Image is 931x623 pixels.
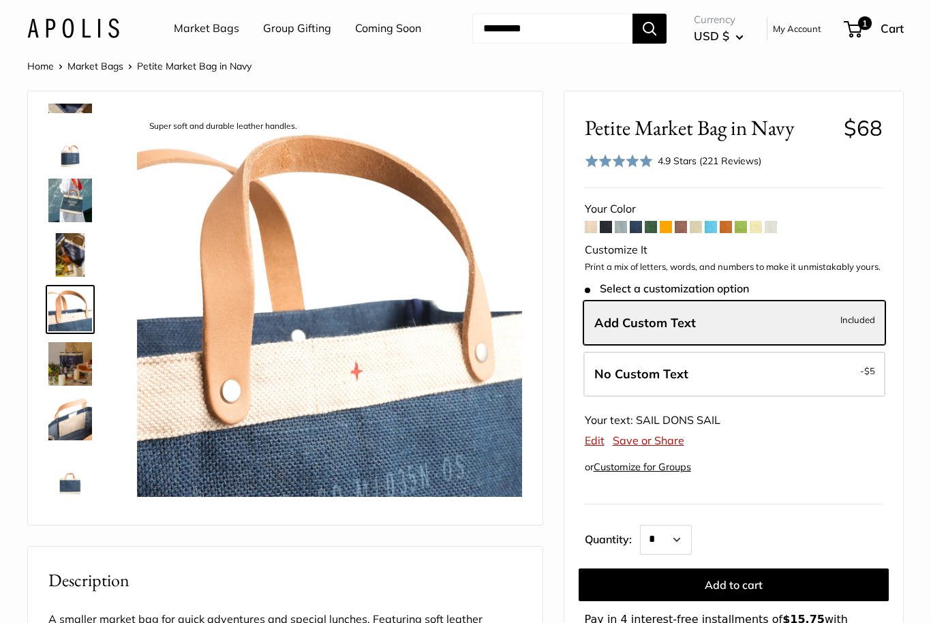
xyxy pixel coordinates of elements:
[48,567,522,594] h2: Description
[48,506,92,549] img: description_Spacious inner area with room for everything. Plus water-resistant lining.
[27,18,119,38] img: Apolis
[48,179,92,222] img: Petite Market Bag in Navy
[881,21,904,35] span: Cart
[137,60,251,72] span: Petite Market Bag in Navy
[585,521,640,555] label: Quantity:
[46,176,95,225] a: Petite Market Bag in Navy
[585,434,605,447] a: Edit
[845,18,904,40] a: 1 Cart
[694,29,729,43] span: USD $
[48,233,92,277] img: Petite Market Bag in Navy
[583,352,885,397] label: Leave Blank
[579,568,889,601] button: Add to cart
[472,14,632,44] input: Search...
[585,413,720,427] span: Your text: SAIL DONS SAIL
[585,115,834,140] span: Petite Market Bag in Navy
[46,503,95,552] a: description_Spacious inner area with room for everything. Plus water-resistant lining.
[46,230,95,279] a: Petite Market Bag in Navy
[46,339,95,389] a: Petite Market Bag in Navy
[48,288,92,331] img: description_Super soft and durable leather handles.
[48,124,92,168] img: Petite Market Bag in Navy
[613,434,684,447] a: Save or Share
[48,397,92,440] img: description_Inner pocket good for daily drivers.
[594,315,696,331] span: Add Custom Text
[658,153,761,168] div: 4.9 Stars (221 Reviews)
[585,240,883,260] div: Customize It
[11,571,146,612] iframe: Sign Up via Text for Offers
[585,151,762,171] div: 4.9 Stars (221 Reviews)
[355,18,421,39] a: Coming Soon
[694,25,744,47] button: USD $
[48,451,92,495] img: description_Seal of authenticity printed on the backside of every bag.
[585,282,749,295] span: Select a customization option
[844,115,883,141] span: $68
[137,112,522,497] img: description_Super soft and durable leather handles.
[694,10,744,29] span: Currency
[46,449,95,498] a: description_Seal of authenticity printed on the backside of every bag.
[594,461,691,473] a: Customize for Groups
[594,366,688,382] span: No Custom Text
[585,260,883,274] p: Print a mix of letters, words, and numbers to make it unmistakably yours.
[840,311,875,328] span: Included
[48,342,92,386] img: Petite Market Bag in Navy
[583,301,885,346] label: Add Custom Text
[585,458,691,476] div: or
[46,285,95,334] a: description_Super soft and durable leather handles.
[632,14,667,44] button: Search
[27,57,251,75] nav: Breadcrumb
[773,20,821,37] a: My Account
[858,16,872,30] span: 1
[142,117,304,136] div: Super soft and durable leather handles.
[46,394,95,443] a: description_Inner pocket good for daily drivers.
[27,60,54,72] a: Home
[174,18,239,39] a: Market Bags
[67,60,123,72] a: Market Bags
[585,199,883,219] div: Your Color
[860,363,875,379] span: -
[263,18,331,39] a: Group Gifting
[864,365,875,376] span: $5
[46,121,95,170] a: Petite Market Bag in Navy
